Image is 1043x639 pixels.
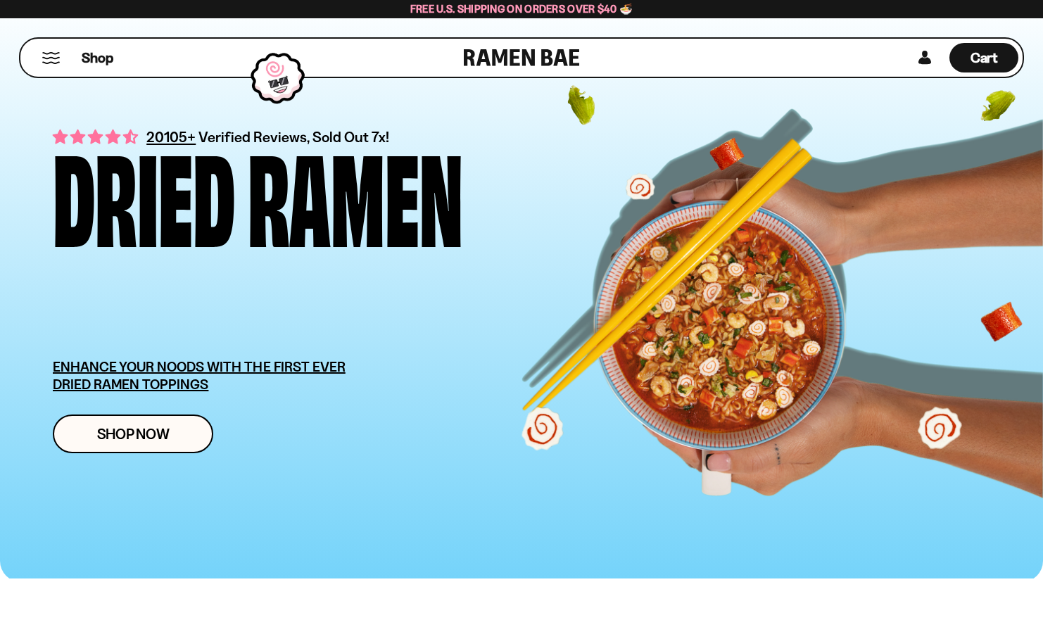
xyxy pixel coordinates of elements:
[53,144,235,241] div: Dried
[97,426,170,441] span: Shop Now
[82,43,113,72] a: Shop
[53,415,213,453] a: Shop Now
[971,49,998,66] span: Cart
[248,144,463,241] div: Ramen
[82,49,113,68] span: Shop
[42,52,61,64] button: Mobile Menu Trigger
[949,39,1018,77] a: Cart
[410,2,633,15] span: Free U.S. Shipping on Orders over $40 🍜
